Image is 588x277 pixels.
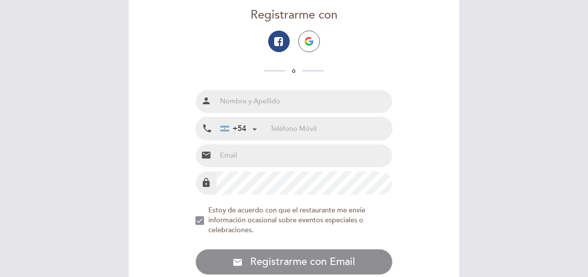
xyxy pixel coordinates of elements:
i: local_phone [202,123,212,134]
i: lock [201,177,211,188]
input: Teléfono Móvil [270,117,392,140]
span: ó [285,67,302,75]
i: email [232,257,243,268]
md-checkbox: NEW_MODAL_AGREE_RESTAURANT_SEND_OCCASIONAL_INFO [195,205,393,235]
input: Email [217,144,393,167]
i: person [201,96,211,106]
span: Estoy de acuerdo con que el restaurante me envíe información ocasional sobre eventos especiales o... [208,206,365,234]
div: Registrarme con [195,7,393,24]
input: Nombre y Apellido [217,90,393,113]
i: email [201,150,211,160]
img: icon-google.png [305,37,313,46]
span: Registrarme con Email [250,255,355,268]
button: email Registrarme con Email [195,249,393,275]
div: Argentina: +54 [217,118,260,140]
div: +54 [220,123,246,134]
